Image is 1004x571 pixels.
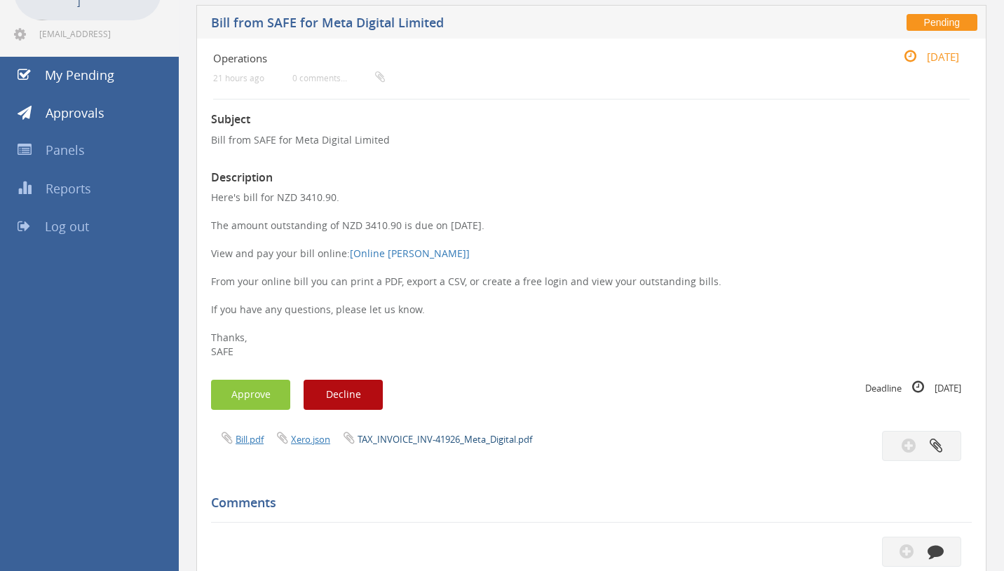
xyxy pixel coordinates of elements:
[304,380,383,410] button: Decline
[211,191,972,359] p: Here's bill for NZD 3410.90. The amount outstanding of NZD 3410.90 is due on [DATE]. View and pay...
[45,67,114,83] span: My Pending
[907,14,977,31] span: Pending
[211,172,972,184] h3: Description
[291,433,330,446] a: Xero.json
[211,113,972,126] h3: Subject
[46,180,91,197] span: Reports
[350,247,470,260] a: [Online [PERSON_NAME]]
[46,104,104,121] span: Approvals
[211,133,972,147] p: Bill from SAFE for Meta Digital Limited
[292,73,385,83] small: 0 comments...
[358,433,532,446] a: TAX_INVOICE_INV-41926_Meta_Digital.pdf
[211,496,961,510] h5: Comments
[45,218,89,235] span: Log out
[211,380,290,410] button: Approve
[39,28,158,39] span: [EMAIL_ADDRESS][DOMAIN_NAME]
[211,16,746,34] h5: Bill from SAFE for Meta Digital Limited
[889,49,959,64] small: [DATE]
[46,142,85,158] span: Panels
[236,433,264,446] a: Bill.pdf
[213,53,843,64] h4: Operations
[865,380,961,395] small: Deadline [DATE]
[213,73,264,83] small: 21 hours ago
